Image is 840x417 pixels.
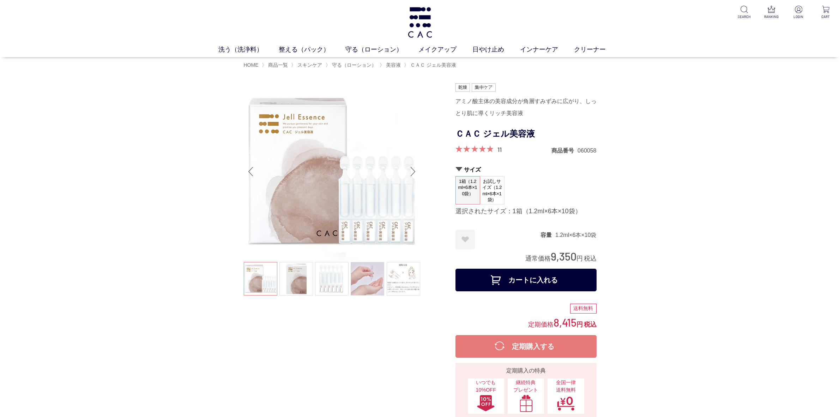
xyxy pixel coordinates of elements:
img: いつでも10%OFF [477,394,495,412]
li: 〉 [326,62,378,68]
p: RANKING [763,14,780,19]
a: お気に入りに登録する [455,230,475,249]
li: 〉 [380,62,403,68]
a: メイクアップ [418,45,472,54]
button: 定期購入する [455,335,597,358]
a: 美容液 [385,62,401,68]
img: 集中ケア [472,83,496,92]
a: 日やけ止め [472,45,520,54]
span: 全国一律 送料無料 [551,379,580,394]
span: 9,350 [551,250,576,263]
a: インナーケア [520,45,574,54]
a: LOGIN [790,6,807,19]
a: 整える（パック） [279,45,345,54]
span: 円 [576,321,583,328]
li: 〉 [404,62,458,68]
a: 11 [497,145,502,153]
h1: ＣＡＣ ジェル美容液 [455,126,597,142]
span: 守る（ローション） [332,62,376,68]
span: 美容液 [386,62,401,68]
button: カートに入れる [455,269,597,291]
a: 守る（ローション） [331,62,376,68]
p: SEARCH [736,14,753,19]
img: logo [406,7,433,38]
a: クリーナー [574,45,622,54]
a: 洗う（洗浄料） [218,45,279,54]
a: HOME [244,62,259,68]
span: お試しサイズ（1.2ml×6本×1袋） [480,177,504,205]
dd: 1.2ml×6本×10袋 [555,231,597,239]
span: 税込 [584,321,597,328]
span: ＣＡＣ ジェル美容液 [410,62,456,68]
div: 送料無料 [570,304,597,314]
span: スキンケア [297,62,322,68]
div: Previous slide [244,157,258,186]
li: 〉 [262,62,290,68]
span: 継続特典 プレゼント [511,379,540,394]
span: いつでも10%OFF [471,379,501,394]
img: 継続特典プレゼント [517,394,535,412]
p: LOGIN [790,14,807,19]
span: 商品一覧 [268,62,288,68]
img: 全国一律送料無料 [557,394,575,412]
div: Next slide [406,157,420,186]
span: 8,415 [554,316,576,329]
a: CART [817,6,834,19]
li: 〉 [291,62,324,68]
span: 通常価格 [525,255,551,262]
span: 円 [576,255,583,262]
span: 1箱（1.2ml×6本×10袋） [456,177,480,199]
a: 商品一覧 [267,62,288,68]
dt: 商品番号 [551,147,578,154]
h2: サイズ [455,166,597,173]
dd: 060058 [578,147,596,154]
p: CART [817,14,834,19]
div: 選択されたサイズ：1箱（1.2ml×6本×10袋） [455,207,597,216]
img: 乾燥 [455,83,470,92]
a: SEARCH [736,6,753,19]
a: ＣＡＣ ジェル美容液 [409,62,456,68]
span: 定期価格 [528,320,554,328]
dt: 容量 [540,231,555,239]
img: ＣＡＣ ジェル美容液 1箱（1.2ml×6本×10袋） [244,83,420,260]
a: スキンケア [296,62,322,68]
div: アミノ酸主体の美容成分が角層すみずみに広がり、しっとり肌に導くリッチ美容液 [455,95,597,119]
span: 税込 [584,255,597,262]
div: 定期購入の特典 [458,367,594,375]
a: 守る（ローション） [345,45,418,54]
a: RANKING [763,6,780,19]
